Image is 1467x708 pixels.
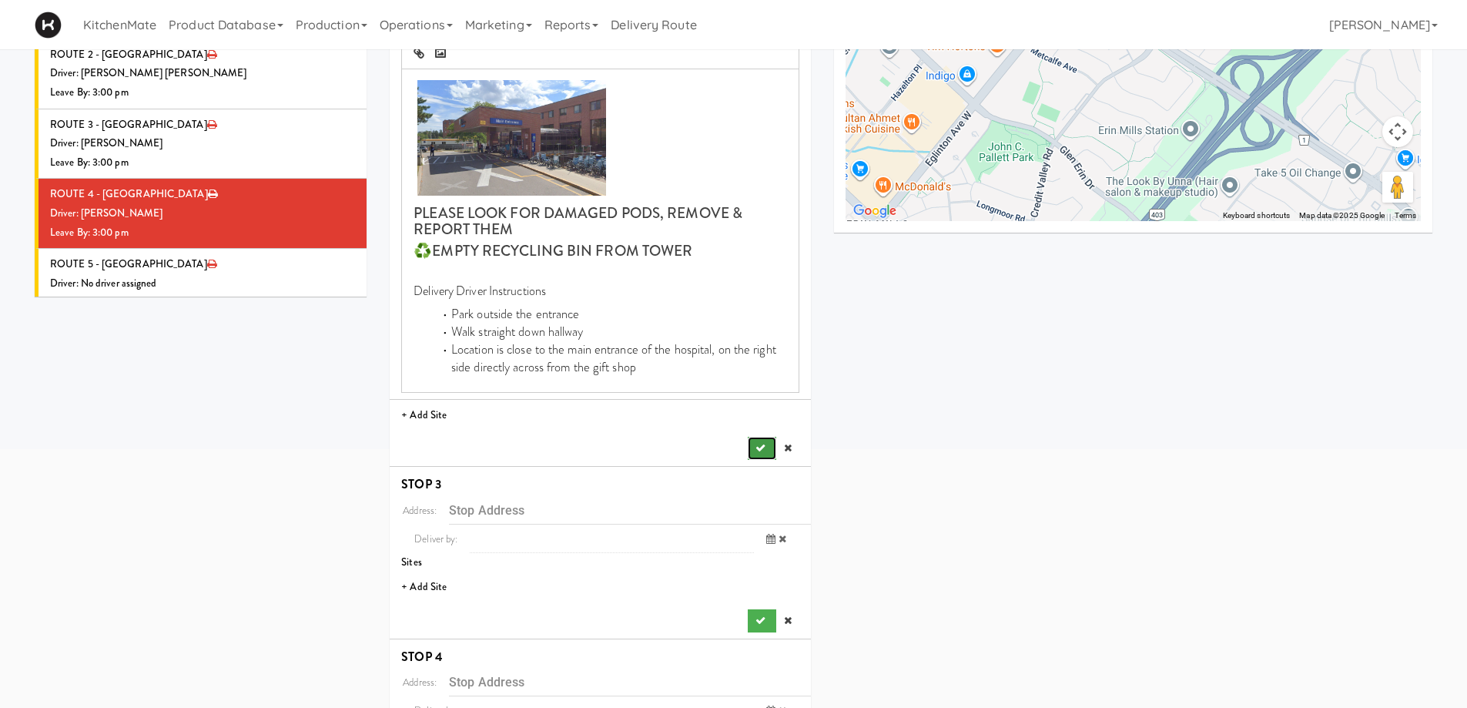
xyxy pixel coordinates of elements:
[50,83,355,102] div: Leave By: 3:00 pm
[35,39,367,109] li: ROUTE 2 - [GEOGRAPHIC_DATA]Driver: [PERSON_NAME] [PERSON_NAME]Leave By: 3:00 pm
[390,668,449,696] div: Address:
[50,186,208,201] span: ROUTE 4 - [GEOGRAPHIC_DATA]
[401,475,441,493] b: STOP 3
[50,134,355,153] div: Driver: [PERSON_NAME]
[401,555,422,569] span: Sites
[50,64,355,83] div: Driver: [PERSON_NAME] [PERSON_NAME]
[390,400,811,431] li: + Add Site
[401,648,443,666] b: STOP 4
[50,117,207,132] span: ROUTE 3 - [GEOGRAPHIC_DATA]
[390,572,811,603] li: + Add Site
[414,283,787,300] p: Delivery Driver Instructions
[390,467,811,639] li: STOP 3Address:Deliver by: Sites+ Add Site
[849,201,900,221] a: Open this area in Google Maps (opens a new window)
[433,324,787,341] li: Walk straight down hallway
[35,249,367,319] li: ROUTE 5 - [GEOGRAPHIC_DATA]Driver: No driver assignedLeave By: 12:00 am
[1299,211,1385,220] span: Map data ©2025 Google
[433,306,787,324] li: Park outside the entrance
[50,257,207,271] span: ROUTE 5 - [GEOGRAPHIC_DATA]
[50,47,207,62] span: ROUTE 2 - [GEOGRAPHIC_DATA]
[35,179,367,249] li: ROUTE 4 - [GEOGRAPHIC_DATA]Driver: [PERSON_NAME]Leave By: 3:00 pm
[50,223,355,243] div: Leave By: 3:00 pm
[414,240,692,261] strong: ♻️EMPTY RECYCLING BIN FROM TOWER
[1395,211,1417,220] a: Terms
[449,496,811,525] input: Stop Address
[50,204,355,223] div: Driver: [PERSON_NAME]
[417,80,606,196] img: n2cz90wyaqdqsqty6g86.png
[50,293,355,312] div: Leave By: 12:00 am
[401,525,470,553] span: Deliver by:
[50,153,355,173] div: Leave By: 3:00 pm
[50,274,355,294] div: Driver: No driver assigned
[449,668,811,696] input: Stop Address
[1223,210,1291,221] button: Keyboard shortcuts
[35,12,62,39] img: Micromart
[414,203,745,240] strong: PLEASE LOOK FOR DAMAGED PODS, REMOVE & REPORT THEM
[849,201,900,221] img: Google
[390,496,449,525] div: Address:
[1382,116,1413,147] button: Map camera controls
[1382,172,1413,203] button: Drag Pegman onto the map to open Street View
[35,109,367,180] li: ROUTE 3 - [GEOGRAPHIC_DATA]Driver: [PERSON_NAME]Leave By: 3:00 pm
[433,341,787,377] li: Location is close to the main entrance of the hospital, on the right side directly across from th...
